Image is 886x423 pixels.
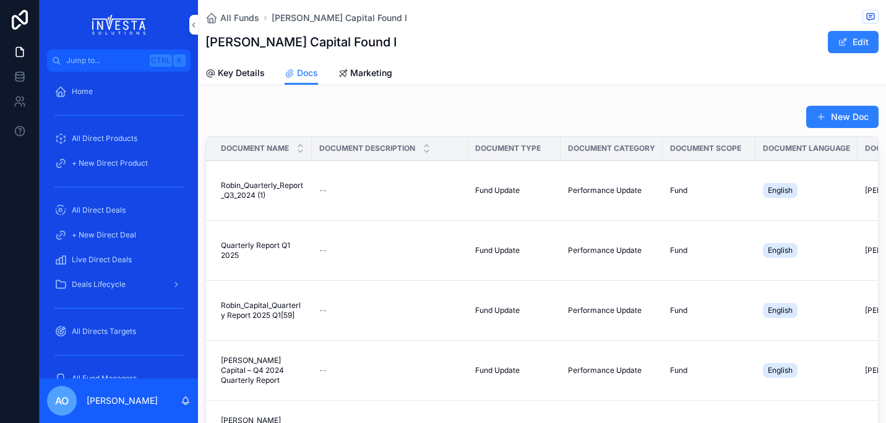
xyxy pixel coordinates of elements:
span: K [174,56,184,66]
a: Fund [670,186,748,195]
span: All Funds [220,12,259,24]
span: Fund [670,246,687,255]
img: App logo [92,15,146,35]
span: -- [319,246,327,255]
h1: [PERSON_NAME] Capital Found I [205,33,397,51]
span: Fund [670,186,687,195]
a: + New Direct Deal [47,224,191,246]
span: Fund Update [475,365,520,375]
span: Performance Update [568,305,642,315]
span: Document Scope [670,143,741,153]
span: -- [319,365,327,375]
span: Deals Lifecycle [72,280,126,289]
button: Jump to...CtrlK [47,49,191,72]
a: [PERSON_NAME] Capital Found I [272,12,407,24]
a: Live Direct Deals [47,249,191,271]
a: Fund Update [475,246,553,255]
a: -- [319,246,460,255]
span: Document Language [763,143,850,153]
a: -- [319,365,460,375]
a: Performance Update [568,246,655,255]
span: -- [319,186,327,195]
span: Document Description [319,143,415,153]
span: AO [55,393,69,408]
a: All Directs Targets [47,320,191,343]
span: All Direct Deals [72,205,126,215]
a: Fund Update [475,186,553,195]
a: English [763,301,850,320]
a: All Direct Products [47,127,191,150]
span: + New Direct Deal [72,230,136,240]
a: Docs [285,62,318,85]
p: [PERSON_NAME] [87,395,158,407]
a: All Funds [205,12,259,24]
button: Edit [828,31,879,53]
span: Live Direct Deals [72,255,132,265]
span: Document Name [221,143,289,153]
span: Home [72,87,93,96]
span: Document Type [475,143,541,153]
a: + New Direct Product [47,152,191,174]
a: Robin_Quarterly_Report_Q3_2024 (1) [221,181,304,200]
div: scrollable content [40,72,198,378]
span: English [768,246,793,255]
a: Key Details [205,62,265,87]
a: -- [319,305,460,315]
button: New Doc [806,106,879,128]
a: Deals Lifecycle [47,273,191,296]
a: English [763,361,850,380]
a: -- [319,186,460,195]
span: Jump to... [66,56,145,66]
span: Docs [297,67,318,79]
a: English [763,181,850,200]
span: Performance Update [568,246,642,255]
span: English [768,186,793,195]
span: Ctrl [150,54,172,67]
span: Document Category [568,143,655,153]
span: Fund [670,365,687,375]
a: All Direct Deals [47,199,191,221]
span: -- [319,305,327,315]
a: Fund [670,305,748,315]
a: All Fund Managers [47,367,191,390]
span: Marketing [350,67,392,79]
a: Performance Update [568,186,655,195]
span: All Directs Targets [72,327,136,336]
span: All Fund Managers [72,374,137,383]
span: Key Details [218,67,265,79]
a: Robin_Capital_Quarterly Report 2025 Q1[59] [221,301,304,320]
a: Fund Update [475,305,553,315]
a: Fund Update [475,365,553,375]
span: All Direct Products [72,134,137,143]
span: Fund Update [475,305,520,315]
a: Fund [670,246,748,255]
a: Performance Update [568,305,655,315]
a: [PERSON_NAME] Capital – Q4 2024 Quarterly Report [221,356,304,385]
span: Fund Update [475,186,520,195]
span: Fund Update [475,246,520,255]
a: English [763,241,850,260]
span: Performance Update [568,186,642,195]
span: English [768,365,793,375]
span: Performance Update [568,365,642,375]
span: Fund [670,305,687,315]
a: Quarterly Report Q1 2025 [221,241,304,260]
span: + New Direct Product [72,158,148,168]
span: English [768,305,793,315]
a: Home [47,80,191,103]
a: Fund [670,365,748,375]
a: Performance Update [568,365,655,375]
a: Marketing [338,62,392,87]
